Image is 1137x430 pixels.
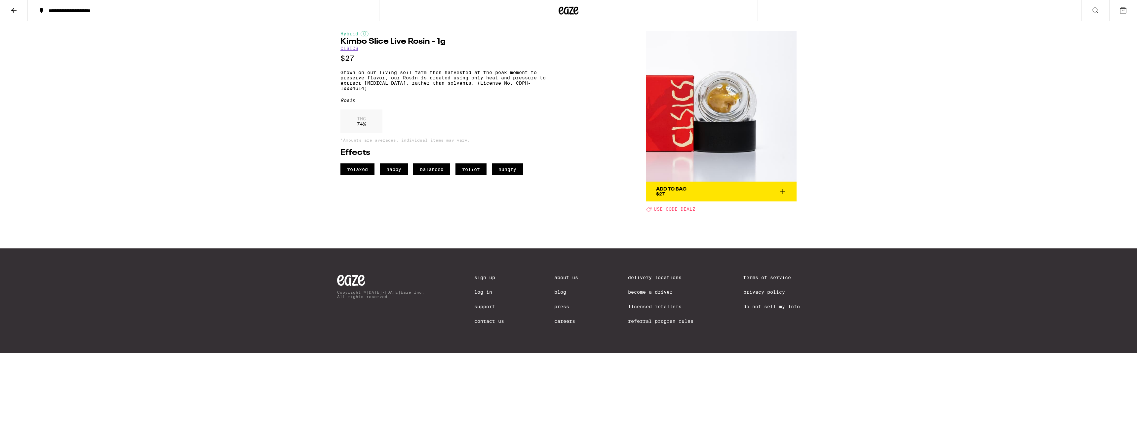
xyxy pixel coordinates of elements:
[340,46,358,51] a: CLSICS
[656,187,686,192] div: Add To Bag
[743,289,800,295] a: Privacy Policy
[474,319,504,324] a: Contact Us
[743,304,800,309] a: Do Not Sell My Info
[656,191,665,196] span: $27
[380,163,408,175] span: happy
[455,163,487,175] span: relief
[654,207,695,212] span: USE CODE DEALZ
[474,275,504,280] a: Sign Up
[340,54,546,63] p: $27
[628,304,693,309] a: Licensed Retailers
[357,116,366,121] p: THC
[340,138,546,142] p: *Amounts are averages, individual items may vary.
[340,38,546,46] h1: Kimbo Slice Live Rosin - 1g
[340,163,374,175] span: relaxed
[628,289,693,295] a: Become a Driver
[554,304,578,309] a: Press
[646,31,797,182] img: CLSICS - Kimbo Slice Live Rosin - 1g
[554,275,578,280] a: About Us
[413,163,450,175] span: balanced
[646,182,797,201] button: Add To Bag$27
[474,289,504,295] a: Log In
[492,163,523,175] span: hungry
[337,290,424,299] p: Copyright © [DATE]-[DATE] Eaze Inc. All rights reserved.
[340,70,546,91] p: Grown on our living soil farm then harvested at the peak moment to preserve flavor, our Rosin is ...
[361,31,369,36] img: hybridColor.svg
[554,319,578,324] a: Careers
[340,109,382,133] div: 74 %
[743,275,800,280] a: Terms of Service
[340,31,546,36] div: Hybrid
[340,149,546,157] h2: Effects
[628,319,693,324] a: Referral Program Rules
[474,304,504,309] a: Support
[554,289,578,295] a: Blog
[628,275,693,280] a: Delivery Locations
[340,98,546,103] div: Rosin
